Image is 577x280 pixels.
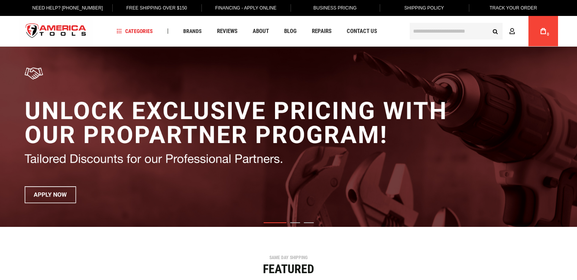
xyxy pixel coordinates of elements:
a: Reviews [214,26,241,36]
a: Contact Us [343,26,380,36]
div: SAME DAY SHIPPING [17,255,560,260]
a: Categories [113,26,156,36]
a: Blog [281,26,300,36]
span: 0 [547,32,549,36]
div: Featured [17,263,560,275]
a: 0 [536,16,550,46]
span: Brands [183,28,202,34]
span: About [253,28,269,34]
span: Shipping Policy [404,5,444,11]
span: Contact Us [347,28,377,34]
span: Repairs [312,28,332,34]
button: Search [488,24,503,38]
a: About [249,26,272,36]
a: Repairs [308,26,335,36]
span: Categories [116,28,153,34]
img: America Tools [19,17,93,46]
a: store logo [19,17,93,46]
a: Brands [180,26,205,36]
span: Blog [284,28,297,34]
span: Reviews [217,28,237,34]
